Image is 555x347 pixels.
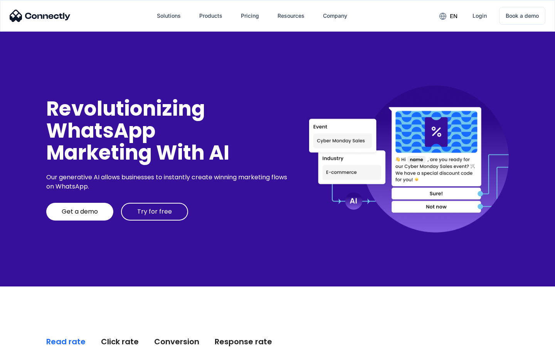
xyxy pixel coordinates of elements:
a: Book a demo [499,7,545,25]
div: Try for free [137,208,172,216]
div: Conversion [154,336,199,347]
a: Pricing [235,7,265,25]
div: Products [199,10,222,21]
div: Get a demo [62,208,98,216]
div: Pricing [241,10,259,21]
a: Login [466,7,493,25]
div: Login [473,10,487,21]
div: Resources [277,10,304,21]
div: Company [323,10,347,21]
a: Get a demo [46,203,113,221]
a: Try for free [121,203,188,221]
div: Click rate [101,336,139,347]
div: Revolutionizing WhatsApp Marketing With AI [46,98,290,164]
div: Read rate [46,336,86,347]
div: Our generative AI allows businesses to instantly create winning marketing flows on WhatsApp. [46,173,290,191]
img: Connectly Logo [10,10,71,22]
div: Response rate [215,336,272,347]
div: Solutions [157,10,181,21]
div: en [450,11,457,22]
